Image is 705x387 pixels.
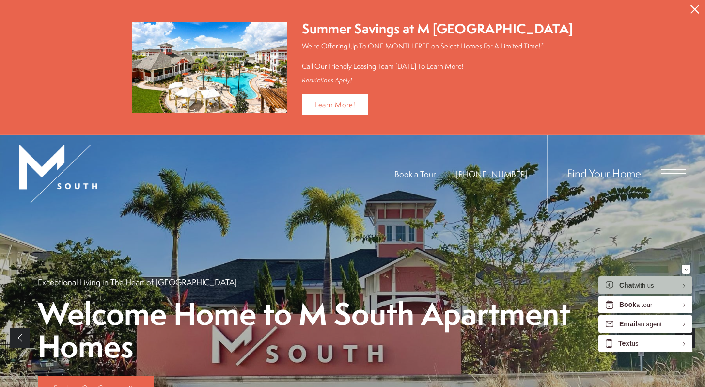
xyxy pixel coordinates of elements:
div: Restrictions Apply! [302,76,573,84]
a: Book a Tour [394,168,436,179]
div: Summer Savings at M [GEOGRAPHIC_DATA] [302,19,573,38]
p: Welcome Home to M South Apartment Homes [38,297,668,363]
p: We're Offering Up To ONE MONTH FREE on Select Homes For A Limited Time!* Call Our Friendly Leasin... [302,41,573,71]
a: Call Us at 813-570-8014 [456,168,528,179]
img: MSouth [19,145,97,203]
span: [PHONE_NUMBER] [456,168,528,179]
img: Summer Savings at M South Apartments [132,22,287,113]
a: Previous [10,328,30,348]
button: Open Menu [661,169,686,177]
a: Learn More! [302,94,368,115]
a: Find Your Home [567,165,641,181]
p: Exceptional Living in The Heart of [GEOGRAPHIC_DATA] [38,276,237,288]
